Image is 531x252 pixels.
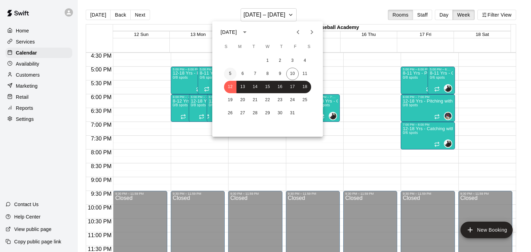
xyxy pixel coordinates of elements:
button: 7 [249,68,261,80]
button: 1 [261,55,274,67]
button: 3 [286,55,299,67]
div: [DATE] [221,29,237,36]
button: 27 [236,107,249,119]
button: 29 [261,107,274,119]
button: 22 [261,94,274,106]
span: Friday [289,40,301,54]
button: Next month [305,25,319,39]
button: 30 [274,107,286,119]
button: 24 [286,94,299,106]
button: 20 [236,94,249,106]
button: 31 [286,107,299,119]
button: 8 [261,68,274,80]
button: 12 [224,81,236,93]
button: 6 [236,68,249,80]
button: 19 [224,94,236,106]
span: Tuesday [248,40,260,54]
span: Saturday [303,40,315,54]
button: 10 [286,68,299,80]
button: 28 [249,107,261,119]
span: Monday [234,40,246,54]
button: 25 [299,94,311,106]
button: 21 [249,94,261,106]
button: 14 [249,81,261,93]
button: 23 [274,94,286,106]
button: 17 [286,81,299,93]
button: 2 [274,55,286,67]
button: 5 [224,68,236,80]
button: 18 [299,81,311,93]
span: Sunday [220,40,232,54]
button: 15 [261,81,274,93]
button: 9 [274,68,286,80]
button: 26 [224,107,236,119]
span: Wednesday [261,40,274,54]
button: calendar view is open, switch to year view [239,26,251,38]
button: 16 [274,81,286,93]
button: 11 [299,68,311,80]
button: 4 [299,55,311,67]
button: 13 [236,81,249,93]
button: Previous month [291,25,305,39]
span: Thursday [275,40,288,54]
